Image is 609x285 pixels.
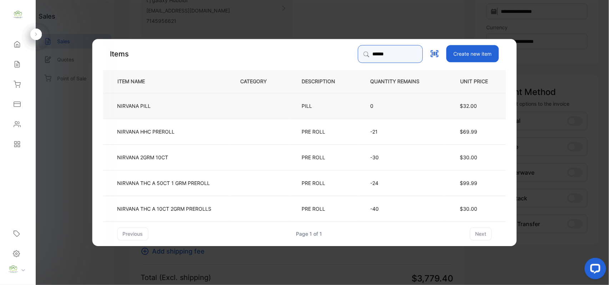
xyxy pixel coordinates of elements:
iframe: LiveChat chat widget [579,255,609,285]
img: profile [8,264,19,275]
button: previous [117,227,149,240]
span: $69.99 [460,129,478,135]
img: logo [12,9,23,20]
p: PRE ROLL [302,179,326,187]
button: Create new item [447,45,499,62]
p: CATEGORY [241,78,278,85]
p: UNIT PRICE [455,78,494,85]
p: 0 [371,102,431,110]
p: NIRVANA PILL [117,102,156,110]
p: QUANTITY REMAINS [371,78,431,85]
p: PRE ROLL [302,128,326,135]
p: Items [110,49,129,59]
p: ITEM NAME [115,78,157,85]
p: -40 [371,205,431,212]
p: NIRVANA THC A 50CT 1 GRM PREROLL [117,179,210,187]
span: $30.00 [460,206,478,212]
p: DESCRIPTION [302,78,347,85]
p: NIRVANA THC A 10CT 2GRM PREROLLS [117,205,212,212]
p: -30 [371,154,431,161]
p: PRE ROLL [302,154,326,161]
div: Page 1 of 1 [296,230,322,237]
p: NIRVANA HHC PREROLL [117,128,175,135]
p: NIRVANA 2GRM 10CT [117,154,168,161]
p: -24 [371,179,431,187]
span: $30.00 [460,154,478,160]
span: $32.00 [460,103,477,109]
button: next [470,227,492,240]
p: PILL [302,102,321,110]
p: PRE ROLL [302,205,326,212]
p: -21 [371,128,431,135]
span: $99.99 [460,180,478,186]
